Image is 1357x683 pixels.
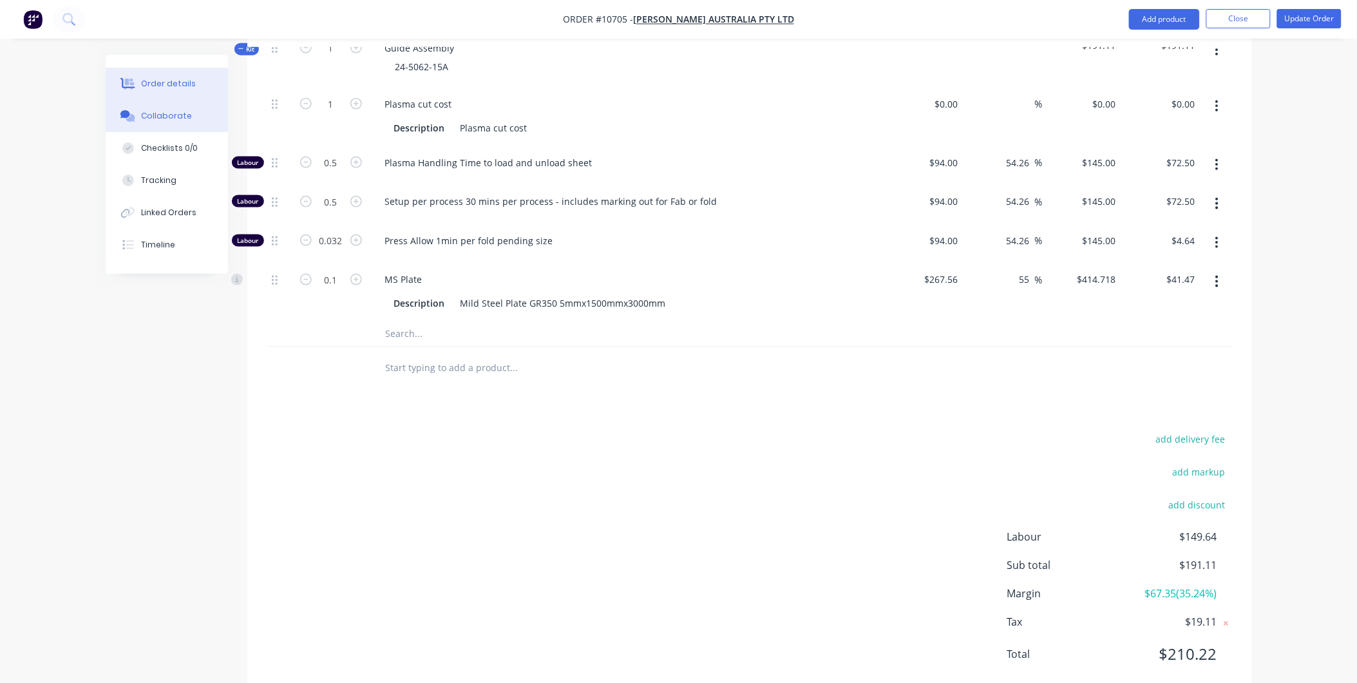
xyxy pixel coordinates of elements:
[141,142,198,154] div: Checklists 0/0
[141,78,196,90] div: Order details
[389,294,450,313] div: Description
[1129,9,1200,30] button: Add product
[1150,430,1233,448] button: add delivery fee
[141,207,196,218] div: Linked Orders
[232,157,264,169] div: Labour
[106,164,228,197] button: Tracking
[106,68,228,100] button: Order details
[232,195,264,207] div: Labour
[385,321,643,347] input: Search...
[1121,530,1217,545] span: $149.64
[1121,586,1217,602] span: $67.35 ( 35.24 %)
[1007,558,1122,573] span: Sub total
[1166,464,1233,481] button: add markup
[385,234,880,247] span: Press Allow 1min per fold pending size
[385,195,880,208] span: Setup per process 30 mins per process - includes marking out for Fab or fold
[106,100,228,132] button: Collaborate
[1035,195,1043,209] span: %
[375,39,465,57] div: Guide Assembly
[1035,273,1043,287] span: %
[1035,233,1043,248] span: %
[141,175,176,186] div: Tracking
[1121,558,1217,573] span: $191.11
[385,57,459,76] div: 24-5062-15A
[1007,586,1122,602] span: Margin
[563,14,633,26] span: Order #10705 -
[1035,155,1043,170] span: %
[389,119,450,137] div: Description
[455,294,671,313] div: Mild Steel Plate GR350 5mmx1500mmx3000mm
[1206,9,1271,28] button: Close
[141,110,192,122] div: Collaborate
[633,14,794,26] a: [PERSON_NAME] Australia Pty Ltd
[1121,615,1217,630] span: $19.11
[385,156,880,169] span: Plasma Handling Time to load and unload sheet
[106,197,228,229] button: Linked Orders
[1121,643,1217,666] span: $210.22
[375,95,462,113] div: Plasma cut cost
[106,132,228,164] button: Checklists 0/0
[455,119,533,137] div: Plasma cut cost
[1277,9,1342,28] button: Update Order
[23,10,43,29] img: Factory
[1007,647,1122,662] span: Total
[385,355,643,381] input: Start typing to add a product...
[234,43,259,55] div: Kit
[375,270,433,289] div: MS Plate
[106,229,228,261] button: Timeline
[1162,497,1233,514] button: add discount
[1035,97,1043,111] span: %
[238,44,255,54] span: Kit
[232,235,264,247] div: Labour
[1007,615,1122,630] span: Tax
[1007,530,1122,545] span: Labour
[141,239,175,251] div: Timeline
